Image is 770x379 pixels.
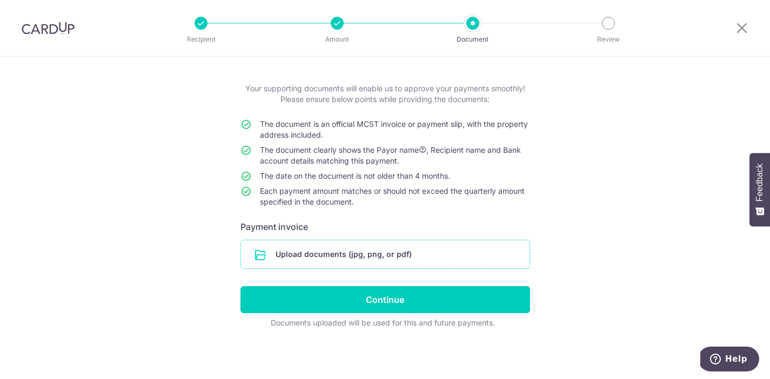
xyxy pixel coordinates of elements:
[260,186,525,206] span: Each payment amount matches or should not exceed the quarterly amount specified in the document.
[700,347,759,374] iframe: Opens a widget where you can find more information
[240,83,530,105] p: Your supporting documents will enable us to approve your payments smoothly! Please ensure below p...
[22,22,75,35] img: CardUp
[433,34,513,45] p: Document
[240,286,530,313] input: Continue
[297,34,377,45] p: Amount
[568,34,648,45] p: Review
[749,153,770,226] button: Feedback - Show survey
[161,34,241,45] p: Recipient
[260,145,521,165] span: The document clearly shows the Payor name , Recipient name and Bank account details matching this...
[240,317,526,328] div: Documents uploaded will be used for this and future payments.
[260,171,450,180] span: The date on the document is not older than 4 months.
[240,240,530,269] div: Upload documents (jpg, png, or pdf)
[240,220,530,233] h6: Payment invoice
[755,164,765,201] span: Feedback
[260,119,528,139] span: The document is an official MCST invoice or payment slip, with the property address included.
